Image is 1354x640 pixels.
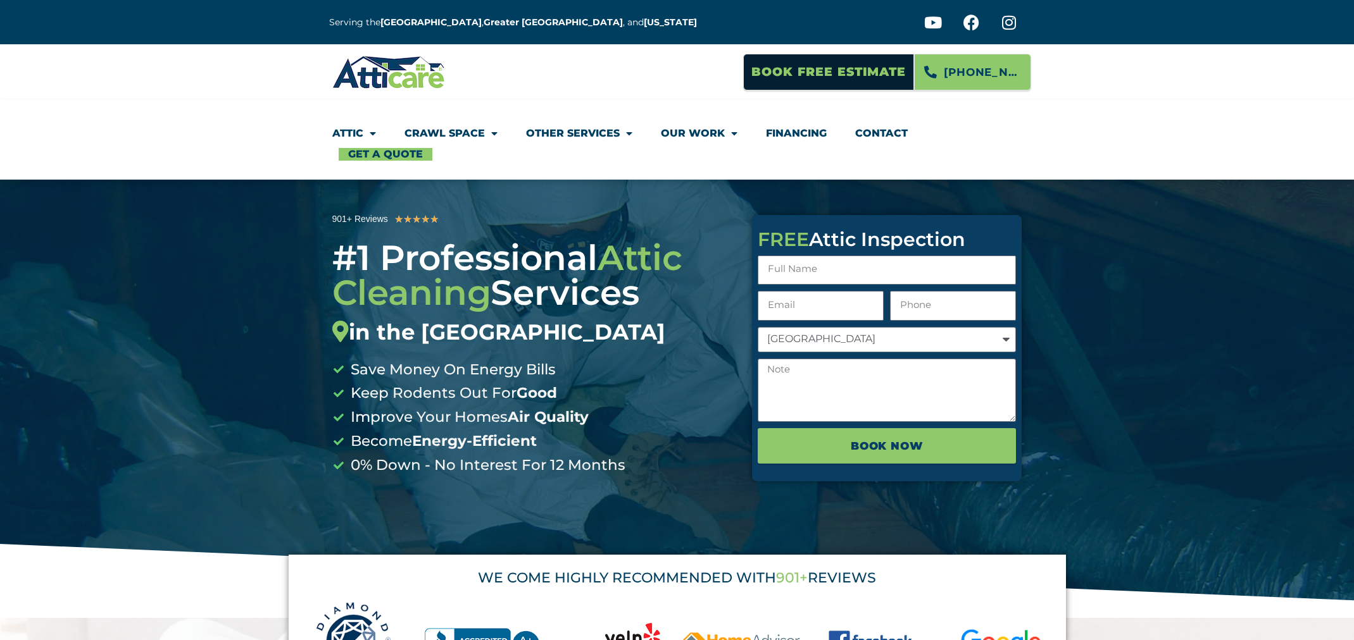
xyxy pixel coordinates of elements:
[404,119,498,148] a: Crawl Space
[394,211,439,228] div: 5/5
[430,211,439,228] i: ★
[348,358,556,382] span: Save Money On Energy Bills
[661,119,737,148] a: Our Work
[890,291,1016,321] input: Only numbers and phone characters (#, -, *, etc) are accepted.
[644,16,697,28] a: [US_STATE]
[517,384,557,402] b: Good
[348,453,625,477] span: 0% Down - No Interest For 12 Months
[332,237,682,314] span: Attic Cleaning
[332,119,376,148] a: Attic
[412,432,537,450] b: Energy-Efficient
[339,148,432,161] a: Get A Quote
[403,211,412,228] i: ★
[329,15,706,30] p: Serving the , , and
[348,429,537,453] span: Become
[526,119,632,148] a: Other Services
[332,240,734,345] div: #1 Professional Services
[412,211,421,228] i: ★
[758,228,809,251] span: FREE
[944,61,1021,83] span: [PHONE_NUMBER]
[758,255,1016,285] input: Full Name
[348,381,557,405] span: Keep Rodents Out For
[484,16,623,28] a: Greater [GEOGRAPHIC_DATA]
[332,212,388,226] div: 901+ Reviews
[421,211,430,228] i: ★
[758,230,1016,249] div: Attic Inspection
[766,119,827,148] a: Financing
[332,319,734,345] div: in the [GEOGRAPHIC_DATA]
[914,54,1031,90] a: [PHONE_NUMBER]
[380,16,482,28] a: [GEOGRAPHIC_DATA]
[758,428,1016,464] button: BOOK NOW
[332,119,1022,161] nav: Menu
[305,571,1050,585] div: WE COME HIGHLY RECOMMENDED WITH REVIEWS
[394,211,403,228] i: ★
[743,54,914,90] a: Book Free Estimate
[855,119,908,148] a: Contact
[751,60,906,84] span: Book Free Estimate
[851,435,924,457] span: BOOK NOW
[348,405,589,429] span: Improve Your Homes
[508,408,589,426] b: Air Quality
[776,569,808,586] span: 901+
[758,291,884,321] input: Email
